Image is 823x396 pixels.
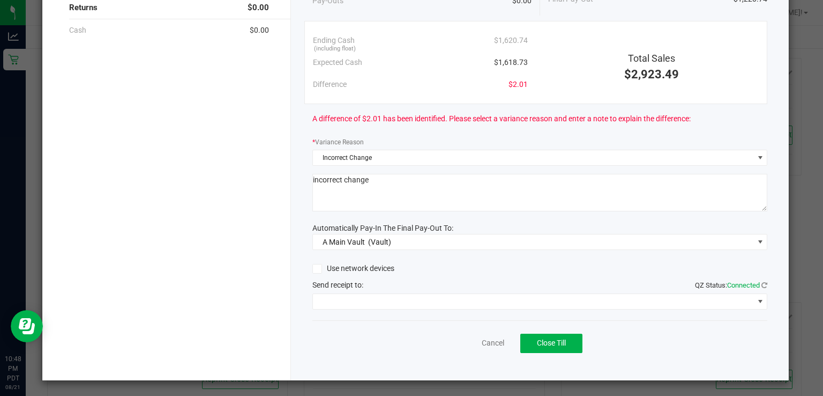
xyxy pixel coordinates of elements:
[312,263,394,274] label: Use network devices
[494,35,528,46] span: $1,620.74
[313,35,355,46] span: Ending Cash
[69,25,86,36] span: Cash
[628,53,675,64] span: Total Sales
[695,281,767,289] span: QZ Status:
[494,57,528,68] span: $1,618.73
[323,238,365,246] span: A Main Vault
[312,224,453,232] span: Automatically Pay-In The Final Pay-Out To:
[508,79,528,90] span: $2.01
[314,45,356,54] span: (including float)
[482,338,504,349] a: Cancel
[313,57,362,68] span: Expected Cash
[313,150,753,165] span: Incorrect Change
[313,79,347,90] span: Difference
[312,113,691,124] span: A difference of $2.01 has been identified. Please select a variance reason and enter a note to ex...
[11,310,43,342] iframe: Resource center
[312,137,364,147] label: Variance Reason
[537,339,566,347] span: Close Till
[368,238,391,246] span: (Vault)
[312,281,363,289] span: Send receipt to:
[250,25,269,36] span: $0.00
[727,281,760,289] span: Connected
[520,334,582,353] button: Close Till
[624,68,679,81] span: $2,923.49
[248,2,269,14] span: $0.00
